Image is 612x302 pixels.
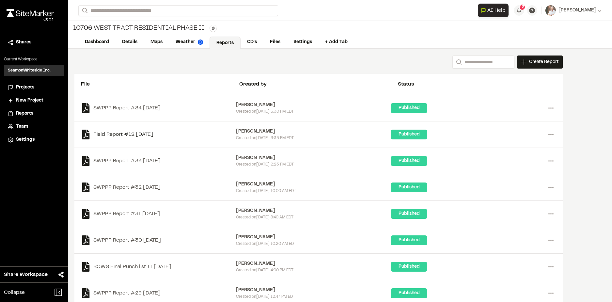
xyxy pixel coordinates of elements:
[7,17,54,23] div: Oh geez...please don't...
[236,109,391,115] div: Created on [DATE] 5:30 PM EDT
[452,56,464,69] button: Search
[236,215,391,220] div: Created on [DATE] 8:40 AM EDT
[236,135,391,141] div: Created on [DATE] 3:35 PM EDT
[73,24,204,33] div: West Tract Residential Phase II
[487,7,506,14] span: AI Help
[236,188,391,194] div: Created on [DATE] 10:00 AM EDT
[81,103,236,113] a: SWPPP Report #34 [DATE]
[236,234,391,241] div: [PERSON_NAME]
[8,136,60,143] a: Settings
[8,68,51,73] h3: SeamonWhiteside Inc.
[236,267,391,273] div: Created on [DATE] 4:00 PM EDT
[4,289,25,296] span: Collapse
[78,5,90,16] button: Search
[529,58,558,66] span: Create Report
[263,36,287,48] a: Files
[319,36,354,48] a: + Add Tab
[391,262,427,272] div: Published
[398,80,556,88] div: Status
[391,156,427,166] div: Published
[16,136,35,143] span: Settings
[236,287,391,294] div: [PERSON_NAME]
[236,241,391,247] div: Created on [DATE] 10:20 AM EDT
[236,128,391,135] div: [PERSON_NAME]
[520,4,525,10] span: 13
[144,36,169,48] a: Maps
[478,4,509,17] button: Open AI Assistant
[81,80,239,88] div: File
[236,260,391,267] div: [PERSON_NAME]
[239,80,398,88] div: Created by
[514,5,524,16] button: 13
[236,207,391,215] div: [PERSON_NAME]
[478,4,511,17] div: Open AI Assistant
[236,154,391,162] div: [PERSON_NAME]
[391,235,427,245] div: Published
[236,102,391,109] div: [PERSON_NAME]
[16,123,28,130] span: Team
[4,56,64,62] p: Current Workspace
[391,103,427,113] div: Published
[169,36,210,48] a: Weather
[198,40,203,45] img: precipai.png
[8,39,60,46] a: Shares
[287,36,319,48] a: Settings
[7,9,54,17] img: rebrand.png
[236,162,391,167] div: Created on [DATE] 2:23 PM EDT
[8,110,60,117] a: Reports
[8,123,60,130] a: Team
[81,235,236,245] a: SWPPP Report #30 [DATE]
[8,84,60,91] a: Projects
[236,294,391,300] div: Created on [DATE] 12:47 PM EDT
[78,36,116,48] a: Dashboard
[241,36,263,48] a: CD's
[545,5,556,16] img: User
[236,181,391,188] div: [PERSON_NAME]
[73,24,92,33] span: 10706
[391,130,427,139] div: Published
[210,37,241,49] a: Reports
[81,209,236,219] a: SWPPP Report #31 [DATE]
[81,262,236,272] a: BCWS Final Punch list 11 [DATE]
[558,7,596,14] span: [PERSON_NAME]
[116,36,144,48] a: Details
[16,97,43,104] span: New Project
[210,25,217,32] button: Edit Tags
[81,183,236,192] a: SWPPP Report #32 [DATE]
[81,156,236,166] a: SWPPP Report #33 [DATE]
[391,183,427,192] div: Published
[16,84,34,91] span: Projects
[16,39,31,46] span: Shares
[391,288,427,298] div: Published
[545,5,602,16] button: [PERSON_NAME]
[81,288,236,298] a: SWPPP Report #29 [DATE]
[391,209,427,219] div: Published
[4,271,48,278] span: Share Workspace
[16,110,33,117] span: Reports
[81,130,236,139] a: Field Report #12 [DATE]
[8,97,60,104] a: New Project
